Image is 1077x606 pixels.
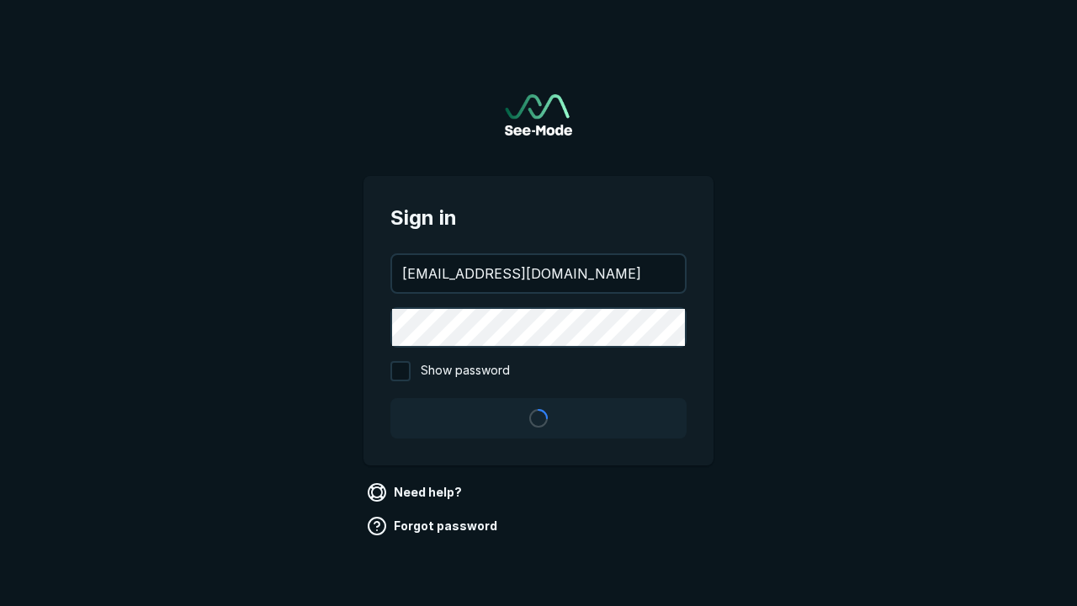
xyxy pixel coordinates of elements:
a: Forgot password [363,513,504,540]
img: See-Mode Logo [505,94,572,136]
a: Need help? [363,479,469,506]
span: Show password [421,361,510,381]
input: your@email.com [392,255,685,292]
span: Sign in [390,203,687,233]
a: Go to sign in [505,94,572,136]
